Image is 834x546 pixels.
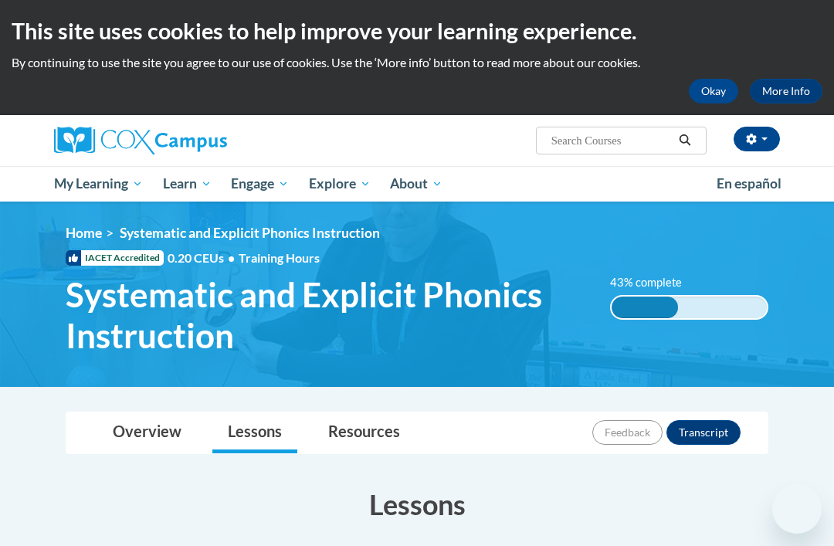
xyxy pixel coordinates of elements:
a: Explore [299,166,381,202]
span: • [228,250,235,265]
span: Explore [309,175,371,193]
a: About [381,166,453,202]
h3: Lessons [66,485,768,524]
span: Systematic and Explicit Phonics Instruction [66,274,587,356]
h2: This site uses cookies to help improve your learning experience. [12,15,822,46]
span: Learn [163,175,212,193]
a: More Info [750,79,822,103]
span: Engage [231,175,289,193]
a: Home [66,225,102,241]
a: Engage [221,166,299,202]
a: My Learning [44,166,153,202]
a: En español [707,168,792,200]
div: 43% complete [612,297,678,318]
p: By continuing to use the site you agree to our use of cookies. Use the ‘More info’ button to read... [12,54,822,71]
a: Cox Campus [54,127,280,154]
span: My Learning [54,175,143,193]
button: Search [673,131,697,150]
img: Cox Campus [54,127,227,154]
span: En español [717,175,781,192]
button: Feedback [592,420,663,445]
div: Main menu [42,166,792,202]
button: Account Settings [734,127,780,151]
a: Learn [153,166,222,202]
span: 0.20 CEUs [168,249,239,266]
iframe: Button to launch messaging window [772,484,822,534]
a: Resources [313,412,415,453]
span: Systematic and Explicit Phonics Instruction [120,225,380,241]
a: Overview [97,412,197,453]
span: About [390,175,442,193]
span: Training Hours [239,250,320,265]
input: Search Courses [550,131,673,150]
label: 43% complete [610,274,699,291]
a: Lessons [212,412,297,453]
button: Transcript [666,420,741,445]
span: IACET Accredited [66,250,164,266]
button: Okay [689,79,738,103]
